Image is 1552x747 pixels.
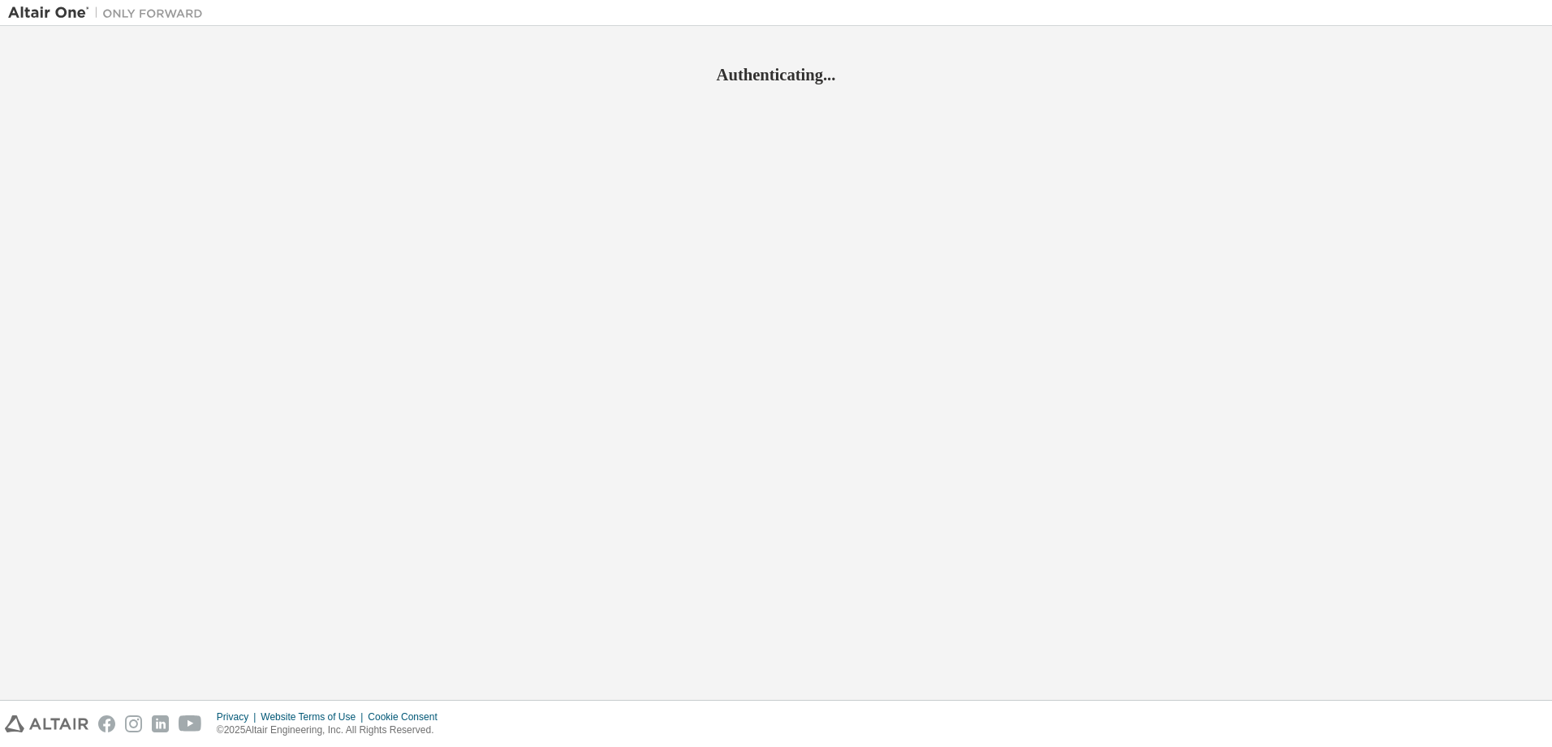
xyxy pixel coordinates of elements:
img: youtube.svg [179,715,202,732]
div: Cookie Consent [368,710,446,723]
img: facebook.svg [98,715,115,732]
div: Privacy [217,710,261,723]
h2: Authenticating... [8,64,1544,85]
img: instagram.svg [125,715,142,732]
div: Website Terms of Use [261,710,368,723]
p: © 2025 Altair Engineering, Inc. All Rights Reserved. [217,723,447,737]
img: linkedin.svg [152,715,169,732]
img: Altair One [8,5,211,21]
img: altair_logo.svg [5,715,88,732]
